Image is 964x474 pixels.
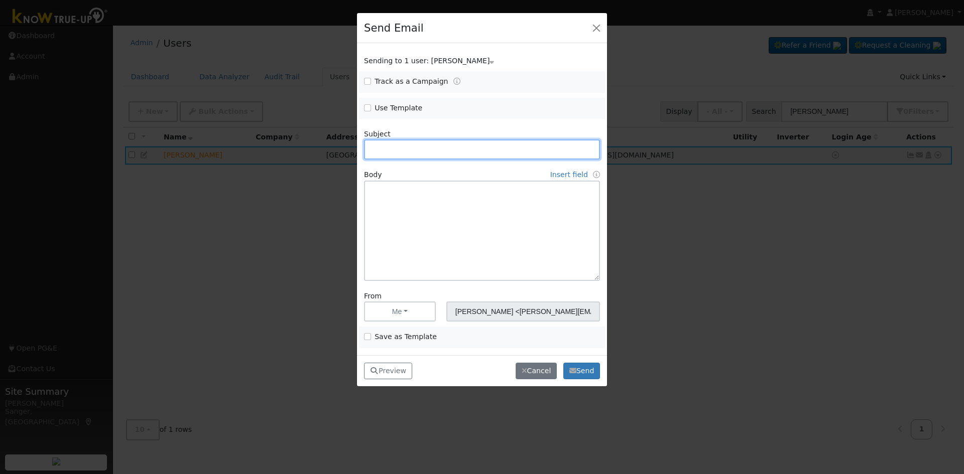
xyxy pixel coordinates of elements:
label: Subject [364,129,391,139]
h4: Send Email [364,20,423,36]
button: Cancel [516,363,557,380]
label: From [364,291,382,301]
a: Fields [593,171,600,179]
input: Use Template [364,104,371,111]
a: Tracking Campaigns [453,77,460,85]
label: Use Template [375,103,422,113]
button: Preview [364,363,412,380]
button: Send [563,363,600,380]
button: Me [364,301,436,322]
div: Show users [359,56,606,66]
label: Save as Template [375,332,437,342]
label: Track as a Campaign [375,76,448,87]
input: Track as a Campaign [364,78,371,85]
label: Body [364,170,382,180]
input: Save as Template [364,333,371,340]
a: Insert field [550,171,588,179]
